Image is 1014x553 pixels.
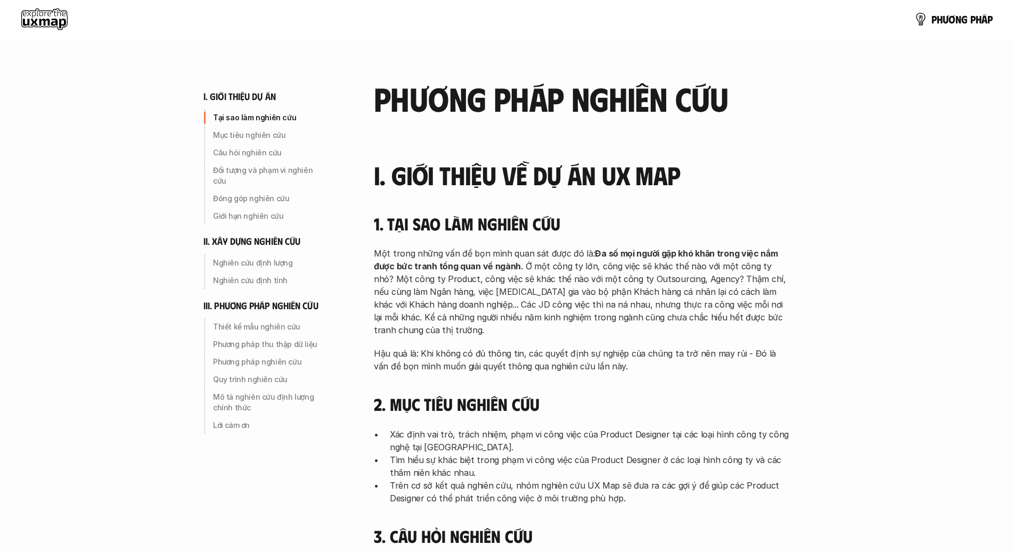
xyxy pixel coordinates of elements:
[982,13,987,25] span: á
[976,13,982,25] span: h
[955,13,961,25] span: n
[213,165,327,186] p: Đối tượng và phạm vi nghiên cứu
[203,272,331,289] a: Nghiên cứu định tính
[203,127,331,144] a: Mục tiêu nghiên cứu
[203,389,331,416] a: Mô tả nghiên cứu định lượng chính thức
[931,13,937,25] span: p
[390,479,789,505] p: Trên cơ sở kết quả nghiên cứu, nhóm nghiên cứu UX Map sẽ đưa ra các gợi ý để giúp các Product Des...
[970,13,976,25] span: p
[203,417,331,434] a: Lời cảm ơn
[390,453,789,479] p: Tìm hiểu sự khác biệt trong phạm vi công việc của Product Designer ở các loại hình công ty và các...
[374,80,789,116] h2: phương pháp nghiên cứu
[213,321,327,332] p: Thiết kế mẫu nghiên cứu
[914,9,993,30] a: phươngpháp
[213,258,327,268] p: Nghiên cứu định lượng
[203,109,331,126] a: Tại sao làm nghiên cứu
[374,347,789,373] p: Hậu quả là: Khi không có đủ thông tin, các quyết định sự nghiệp của chúng ta trở nên may rủi - Đó...
[213,392,327,413] p: Mô tả nghiên cứu định lượng chính thức
[203,336,331,353] a: Phương pháp thu thập dữ liệu
[203,318,331,335] a: Thiết kế mẫu nghiên cứu
[203,90,276,103] h6: i. giới thiệu dự án
[374,247,789,336] p: Một trong những vấn đề bọn mình quan sát được đó là: . Ở một công ty lớn, công việc sẽ khác thế n...
[203,190,331,207] a: Đóng góp nghiên cứu
[203,144,331,161] a: Câu hỏi nghiên cứu
[374,394,789,414] h4: 2. Mục tiêu nghiên cứu
[213,112,327,123] p: Tại sao làm nghiên cứu
[213,339,327,350] p: Phương pháp thu thập dữ liệu
[213,420,327,431] p: Lời cảm ơn
[213,147,327,158] p: Câu hỏi nghiên cứu
[213,211,327,221] p: Giới hạn nghiên cứu
[390,428,789,453] p: Xác định vai trò, trách nhiệm, phạm vi công việc của Product Designer tại các loại hình công ty c...
[203,208,331,225] a: Giới hạn nghiên cứu
[203,235,300,247] h6: ii. xây dựng nghiên cứu
[213,374,327,385] p: Quy trình nghiên cứu
[203,353,331,370] a: Phương pháp nghiên cứu
[961,13,968,25] span: g
[203,371,331,388] a: Quy trình nghiên cứu
[943,13,948,25] span: ư
[374,161,789,189] h3: I. Giới thiệu về dự án UX Map
[213,275,327,286] p: Nghiên cứu định tính
[374,213,789,234] h4: 1. Tại sao làm nghiên cứu
[948,13,955,25] span: ơ
[203,254,331,271] a: Nghiên cứu định lượng
[203,162,331,189] a: Đối tượng và phạm vi nghiên cứu
[213,130,327,141] p: Mục tiêu nghiên cứu
[203,300,318,312] h6: iii. phương pháp nghiên cứu
[213,193,327,204] p: Đóng góp nghiên cứu
[374,526,789,546] h4: 3. Câu hỏi nghiên cứu
[987,13,993,25] span: p
[937,13,943,25] span: h
[213,357,327,367] p: Phương pháp nghiên cứu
